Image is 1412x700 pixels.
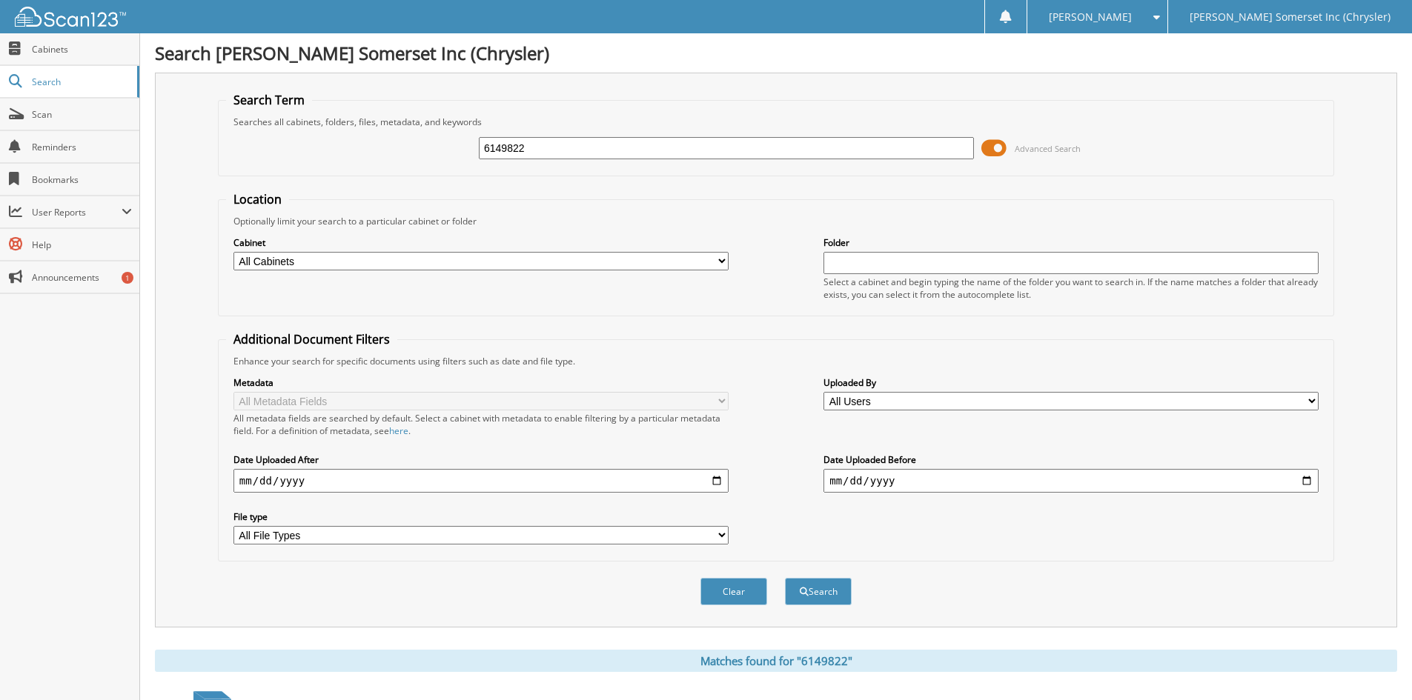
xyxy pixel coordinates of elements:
input: start [233,469,729,493]
span: Cabinets [32,43,132,56]
div: Enhance your search for specific documents using filters such as date and file type. [226,355,1326,367]
h1: Search [PERSON_NAME] Somerset Inc (Chrysler) [155,41,1397,65]
div: Searches all cabinets, folders, files, metadata, and keywords [226,116,1326,128]
span: Advanced Search [1015,143,1081,154]
a: here [389,424,408,437]
input: end [823,469,1319,493]
label: File type [233,510,729,523]
div: Matches found for "6149822" [155,650,1397,672]
span: [PERSON_NAME] Somerset Inc (Chrysler) [1190,13,1391,21]
legend: Additional Document Filters [226,331,397,347]
div: All metadata fields are searched by default. Select a cabinet with metadata to enable filtering b... [233,412,729,437]
span: Search [32,76,130,88]
label: Metadata [233,376,729,389]
legend: Location [226,191,289,207]
span: Announcements [32,271,132,284]
span: [PERSON_NAME] [1049,13,1132,21]
label: Uploaded By [823,376,1319,389]
div: 1 [122,272,133,284]
div: Select a cabinet and begin typing the name of the folder you want to search in. If the name match... [823,276,1319,301]
label: Date Uploaded Before [823,453,1319,466]
span: Scan [32,108,132,121]
button: Clear [700,578,767,605]
button: Search [785,578,852,605]
img: scan123-logo-white.svg [15,7,126,27]
span: Help [32,239,132,251]
span: User Reports [32,206,122,219]
div: Optionally limit your search to a particular cabinet or folder [226,215,1326,227]
label: Date Uploaded After [233,453,729,466]
legend: Search Term [226,92,312,108]
label: Folder [823,236,1319,249]
span: Reminders [32,141,132,153]
span: Bookmarks [32,173,132,186]
label: Cabinet [233,236,729,249]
